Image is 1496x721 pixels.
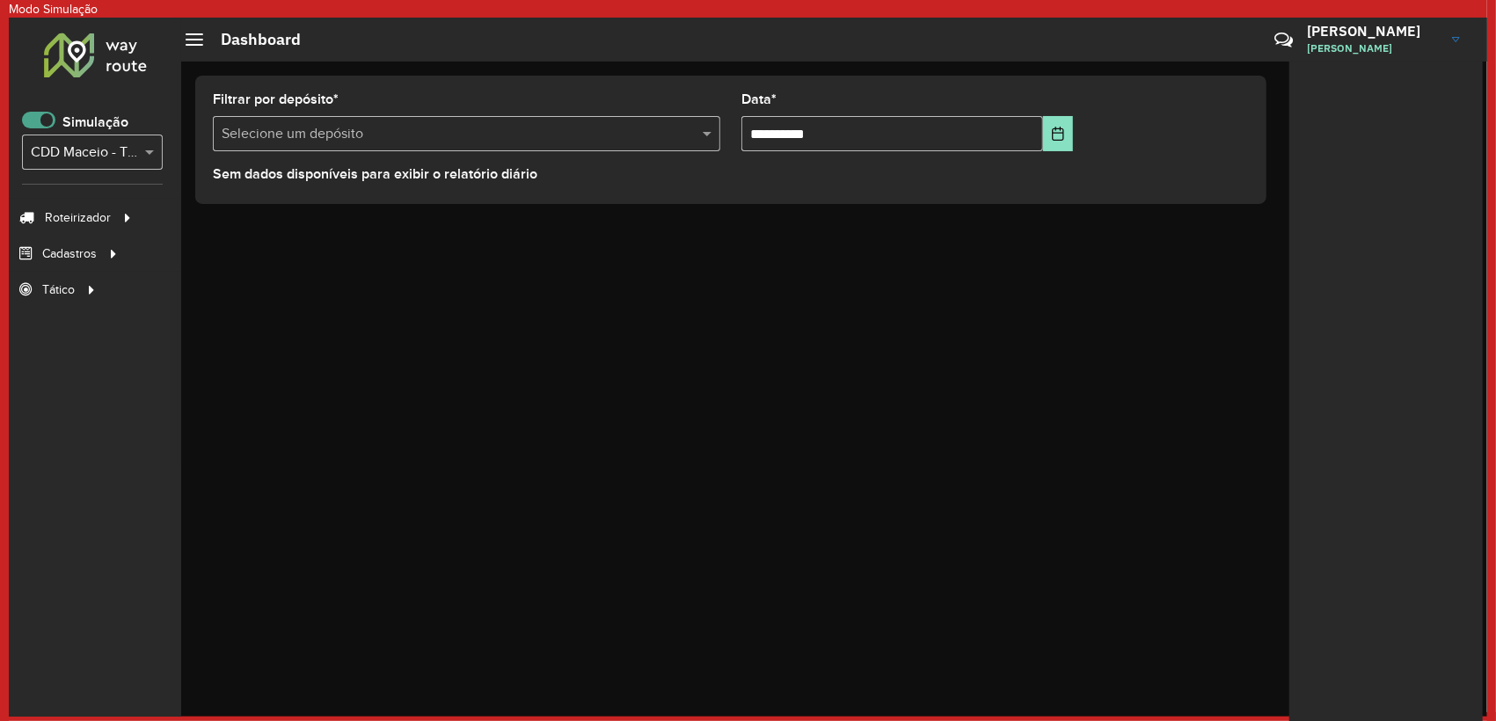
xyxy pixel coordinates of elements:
span: Roteirizador [45,208,111,227]
label: Sem dados disponíveis para exibir o relatório diário [213,164,537,185]
a: Contato Rápido [1265,21,1303,59]
label: Filtrar por depósito [213,89,339,110]
h2: Dashboard [203,30,301,49]
button: Choose Date [1043,116,1073,151]
label: Simulação [62,112,128,133]
a: Roteirizador [9,200,137,235]
a: Tático [9,272,101,307]
span: Cadastros [42,244,97,263]
h3: [PERSON_NAME] [1307,23,1439,40]
ng-select: CDD Maceio - Teste Algoritmo PyVRP [22,135,163,170]
span: [PERSON_NAME] [1307,40,1439,56]
span: Tático [42,280,75,299]
a: Cadastros [9,236,123,271]
a: [PERSON_NAME][PERSON_NAME] [1307,17,1473,62]
label: Data [741,89,777,110]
